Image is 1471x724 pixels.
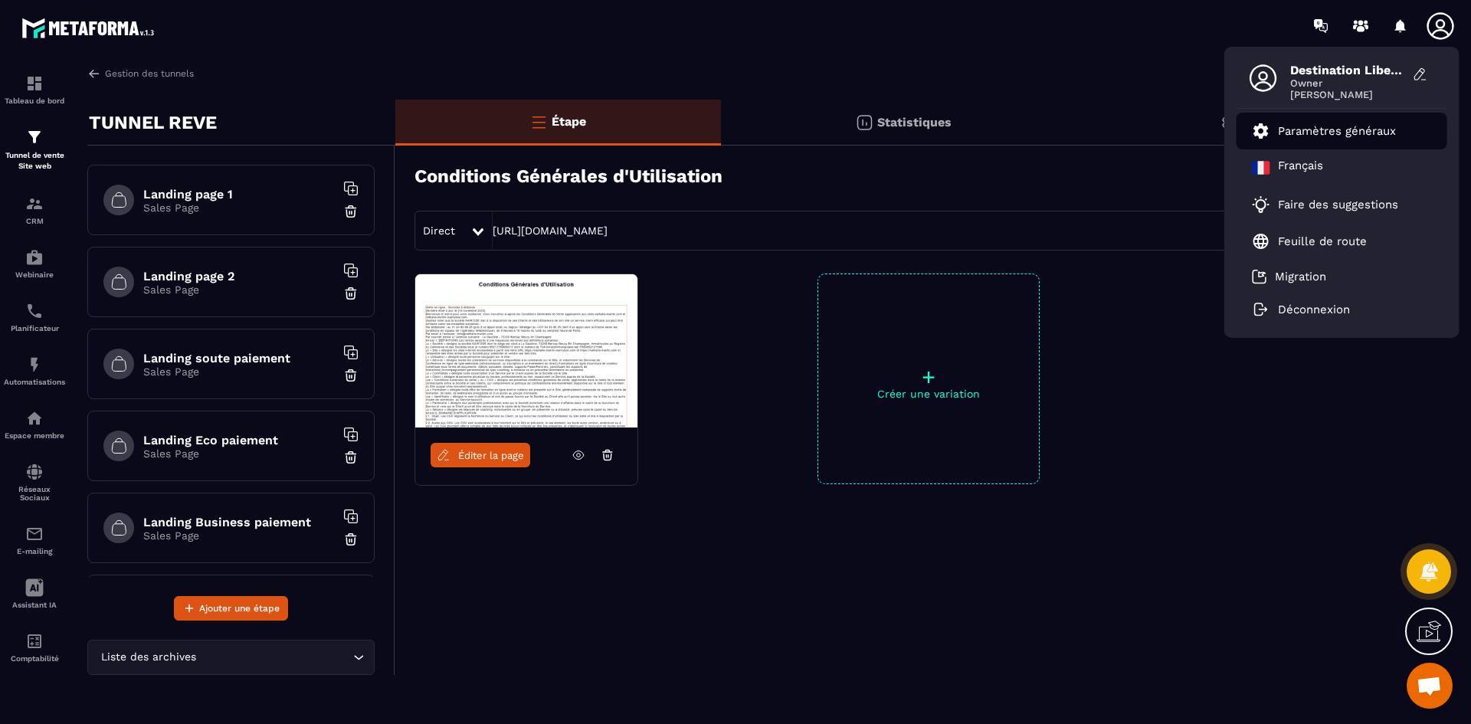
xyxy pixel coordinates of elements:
[143,515,335,529] h6: Landing Business paiement
[855,113,873,132] img: stats.20deebd0.svg
[199,601,280,616] span: Ajouter une étape
[1278,159,1323,177] p: Français
[4,601,65,609] p: Assistant IA
[87,640,375,675] div: Search for option
[1278,198,1398,211] p: Faire des suggestions
[4,344,65,398] a: automationsautomationsAutomatisations
[4,513,65,567] a: emailemailE-mailing
[1290,89,1405,100] span: [PERSON_NAME]
[1275,270,1326,283] p: Migration
[1278,303,1350,316] p: Déconnexion
[25,463,44,481] img: social-network
[4,485,65,502] p: Réseaux Sociaux
[1252,195,1413,214] a: Faire des suggestions
[4,398,65,451] a: automationsautomationsEspace membre
[4,183,65,237] a: formationformationCRM
[1252,122,1396,140] a: Paramètres généraux
[25,525,44,543] img: email
[4,237,65,290] a: automationsautomationsWebinaire
[143,365,335,378] p: Sales Page
[143,201,335,214] p: Sales Page
[143,351,335,365] h6: Landing soute paiement
[343,368,359,383] img: trash
[4,451,65,513] a: social-networksocial-networkRéseaux Sociaux
[25,409,44,428] img: automations
[431,443,530,467] a: Éditer la page
[877,115,952,129] p: Statistiques
[493,224,608,237] a: [URL][DOMAIN_NAME]
[1407,663,1453,709] div: Ouvrir le chat
[423,224,455,237] span: Direct
[458,450,524,461] span: Éditer la page
[143,269,335,283] h6: Landing page 2
[1278,124,1396,138] p: Paramètres généraux
[4,97,65,105] p: Tableau de bord
[4,378,65,386] p: Automatisations
[818,388,1039,400] p: Créer une variation
[4,567,65,621] a: Assistant IA
[143,187,335,201] h6: Landing page 1
[552,114,586,129] p: Étape
[343,450,359,465] img: trash
[97,649,199,666] span: Liste des archives
[143,283,335,296] p: Sales Page
[25,355,44,374] img: automations
[143,447,335,460] p: Sales Page
[87,67,194,80] a: Gestion des tunnels
[4,290,65,344] a: schedulerschedulerPlanificateur
[1290,77,1405,89] span: Owner
[4,654,65,663] p: Comptabilité
[4,621,65,674] a: accountantaccountantComptabilité
[343,204,359,219] img: trash
[415,274,637,428] img: image
[1290,63,1405,77] span: Destination Liberation [PERSON_NAME]
[4,116,65,183] a: formationformationTunnel de vente Site web
[25,302,44,320] img: scheduler
[1252,269,1326,284] a: Migration
[25,248,44,267] img: automations
[199,649,349,666] input: Search for option
[25,128,44,146] img: formation
[143,529,335,542] p: Sales Page
[818,366,1039,388] p: +
[25,632,44,650] img: accountant
[4,63,65,116] a: formationformationTableau de bord
[4,324,65,333] p: Planificateur
[343,286,359,301] img: trash
[1278,234,1367,248] p: Feuille de route
[4,431,65,440] p: Espace membre
[1220,113,1239,132] img: setting-gr.5f69749f.svg
[25,195,44,213] img: formation
[4,217,65,225] p: CRM
[21,14,159,42] img: logo
[25,74,44,93] img: formation
[143,433,335,447] h6: Landing Eco paiement
[414,165,722,187] h3: Conditions Générales d'Utilisation
[4,547,65,555] p: E-mailing
[89,107,217,138] p: TUNNEL REVE
[1252,232,1367,251] a: Feuille de route
[4,150,65,172] p: Tunnel de vente Site web
[87,67,101,80] img: arrow
[529,113,548,131] img: bars-o.4a397970.svg
[174,596,288,621] button: Ajouter une étape
[4,270,65,279] p: Webinaire
[343,532,359,547] img: trash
